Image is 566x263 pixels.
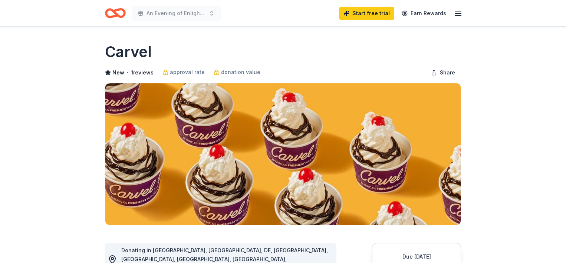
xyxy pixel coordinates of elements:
button: 1reviews [131,68,154,77]
button: Share [425,65,461,80]
a: approval rate [162,68,205,77]
span: An Evening of Enlightenment with [PERSON_NAME] the Medium [147,9,206,18]
img: Image for Carvel [105,83,461,225]
a: donation value [214,68,260,77]
a: Home [105,4,126,22]
div: Due [DATE] [381,252,452,261]
span: donation value [221,68,260,77]
button: An Evening of Enlightenment with [PERSON_NAME] the Medium [132,6,221,21]
span: • [126,70,129,76]
h1: Carvel [105,41,152,62]
span: New [112,68,124,77]
a: Start free trial [339,7,394,20]
a: Earn Rewards [397,7,451,20]
span: Share [440,68,455,77]
span: approval rate [170,68,205,77]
